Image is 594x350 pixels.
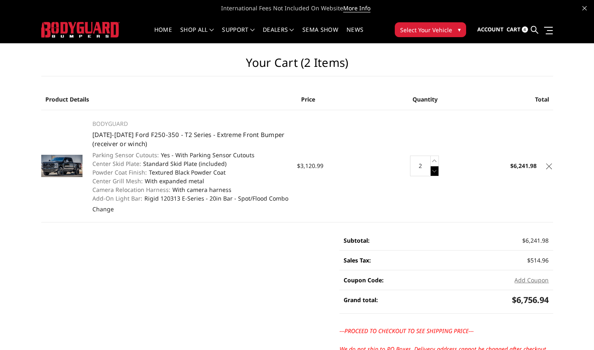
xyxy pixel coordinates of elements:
a: Account [477,19,504,41]
dd: With camera harness [92,185,288,194]
dt: Add-On Light Bar: [92,194,142,203]
dt: Center Skid Plate: [92,159,141,168]
a: Change [92,205,114,213]
p: ---PROCEED TO CHECKOUT TO SEE SHIPPING PRICE--- [339,326,553,336]
span: $6,241.98 [522,236,549,244]
dt: Camera Relocation Harness: [92,185,170,194]
span: Select Your Vehicle [400,26,452,34]
dd: Textured Black Powder Coat [92,168,288,177]
a: shop all [180,27,214,43]
button: Select Your Vehicle [395,22,466,37]
span: $3,120.99 [297,162,323,170]
button: Add Coupon [514,276,549,284]
strong: Subtotal: [344,236,370,244]
dt: Center Grill Mesh: [92,177,143,185]
strong: Sales Tax: [344,256,371,264]
dd: Standard Skid Plate (included) [92,159,288,168]
dd: Rigid 120313 E-Series - 20in Bar - Spot/Flood Combo [92,194,288,203]
span: Cart [507,26,521,33]
a: More Info [343,4,370,12]
span: 4 [522,26,528,33]
strong: Coupon Code: [344,276,384,284]
dt: Parking Sensor Cutouts: [92,151,159,159]
a: Dealers [263,27,294,43]
a: Support [222,27,255,43]
a: Home [154,27,172,43]
img: 2023-2026 Ford F250-350 - T2 Series - Extreme Front Bumper (receiver or winch) [41,155,82,177]
dd: Yes - With Parking Sensor Cutouts [92,151,288,159]
th: Quantity [382,89,468,110]
span: $6,756.94 [512,294,549,305]
span: ▾ [458,25,461,34]
dd: With expanded metal [92,177,288,185]
span: $514.96 [527,256,549,264]
th: Total [468,89,553,110]
a: Cart 4 [507,19,528,41]
img: BODYGUARD BUMPERS [41,22,120,37]
h1: Your Cart (2 items) [41,56,553,76]
span: Account [477,26,504,33]
a: SEMA Show [302,27,338,43]
th: Price [297,89,382,110]
p: BODYGUARD [92,119,288,129]
strong: Grand total: [344,296,378,304]
a: News [346,27,363,43]
a: [DATE]-[DATE] Ford F250-350 - T2 Series - Extreme Front Bumper (receiver or winch) [92,130,285,148]
th: Product Details [41,89,297,110]
strong: $6,241.98 [510,162,537,170]
dt: Powder Coat Finish: [92,168,147,177]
